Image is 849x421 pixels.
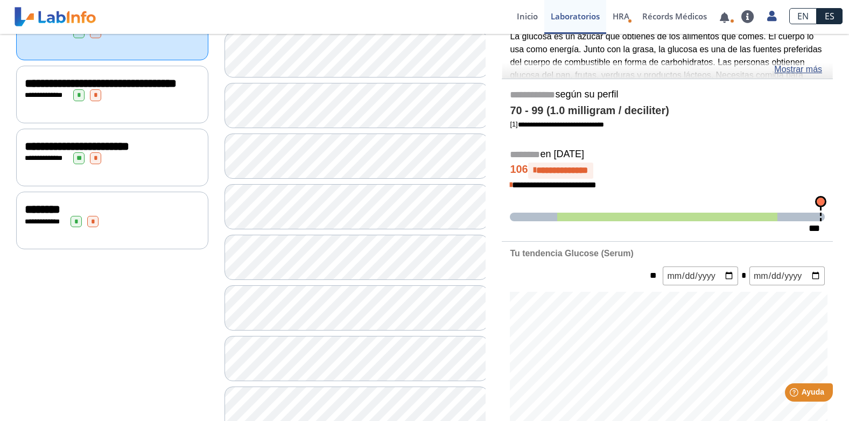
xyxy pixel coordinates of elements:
input: mm/dd/yyyy [663,266,738,285]
span: HRA [613,11,629,22]
a: [1] [510,120,604,128]
h4: 106 [510,163,825,179]
h5: en [DATE] [510,149,825,161]
a: EN [789,8,817,24]
a: ES [817,8,843,24]
iframe: Help widget launcher [753,379,837,409]
a: Mostrar más [774,63,822,76]
h4: 70 - 99 (1.0 milligram / deciliter) [510,104,825,117]
input: mm/dd/yyyy [749,266,825,285]
b: Tu tendencia Glucose (Serum) [510,249,633,258]
h5: según su perfil [510,89,825,101]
